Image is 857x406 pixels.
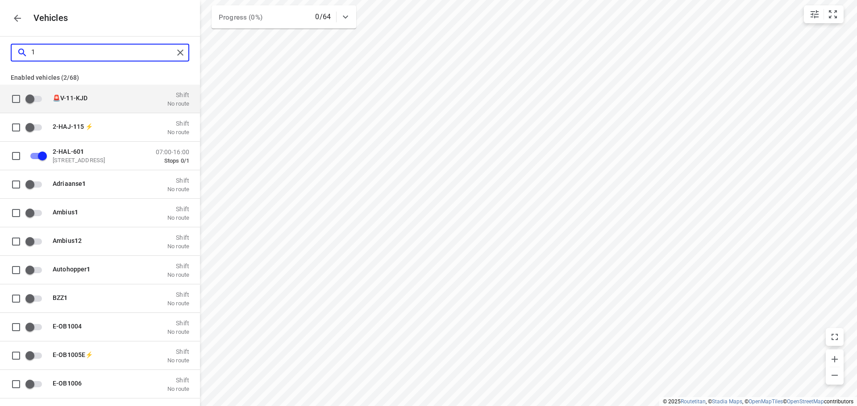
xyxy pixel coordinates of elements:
p: Stops 0/1 [156,157,189,164]
p: No route [167,128,189,135]
span: 2-HAJ- 15 ⚡ [53,123,93,130]
span: E-OB 006 [53,379,82,386]
p: Shift [167,262,189,269]
b: 1 [87,265,90,272]
div: Progress (0%)0/64 [212,5,356,29]
span: Autohopper [53,265,90,272]
p: No route [167,242,189,250]
p: Shift [167,176,189,184]
b: 1 [64,294,67,301]
span: Enable [25,261,47,278]
span: Progress (0%) [219,13,262,21]
p: Shift [167,376,189,383]
a: OpenStreetMap [787,398,824,405]
p: 0/64 [315,12,331,22]
p: 07:00-16:00 [156,148,189,155]
p: No route [167,328,189,335]
p: Shift [167,234,189,241]
p: No route [167,357,189,364]
b: 1 [73,123,77,130]
li: © 2025 , © , © © contributors [663,398,853,405]
span: Ambius [53,208,78,215]
a: Routetitan [681,398,706,405]
p: Shift [167,319,189,326]
span: 🚨V- 1-KJD [53,94,87,101]
span: Enable [25,233,47,250]
b: 1 [75,208,78,215]
a: OpenMapTiles [749,398,783,405]
span: Adriaanse [53,180,86,187]
span: Enable [25,290,47,307]
b: 1 [67,351,71,358]
span: Enable [25,318,47,335]
p: No route [167,299,189,307]
div: small contained button group [804,5,844,23]
p: Vehicles [26,13,68,23]
b: 1 [82,180,86,187]
span: Enable [25,176,47,193]
b: 1 [80,148,84,155]
span: Enable [25,375,47,392]
p: No route [167,185,189,193]
b: 1 [66,94,70,101]
p: Shift [167,348,189,355]
a: Stadia Maps [712,398,742,405]
span: 2-HAL-60 [53,148,84,155]
span: Enable [25,119,47,135]
p: Shift [167,291,189,298]
span: Disable [25,147,47,164]
b: 1 [67,379,71,386]
p: No route [167,271,189,278]
p: No route [167,385,189,392]
span: BZZ [53,294,68,301]
p: Shift [167,205,189,212]
b: 1 [75,237,78,244]
span: Enable [25,204,47,221]
p: No route [167,214,189,221]
span: E-OB 005E⚡ [53,351,93,358]
p: No route [167,100,189,107]
b: 1 [67,322,71,329]
p: Shift [167,91,189,98]
span: E-OB 004 [53,322,82,329]
p: [STREET_ADDRESS] [53,156,142,164]
p: Shift [167,119,189,127]
span: Enable [25,90,47,107]
span: Ambius 2 [53,237,82,244]
span: Enable [25,347,47,364]
input: Search vehicles [31,45,174,59]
